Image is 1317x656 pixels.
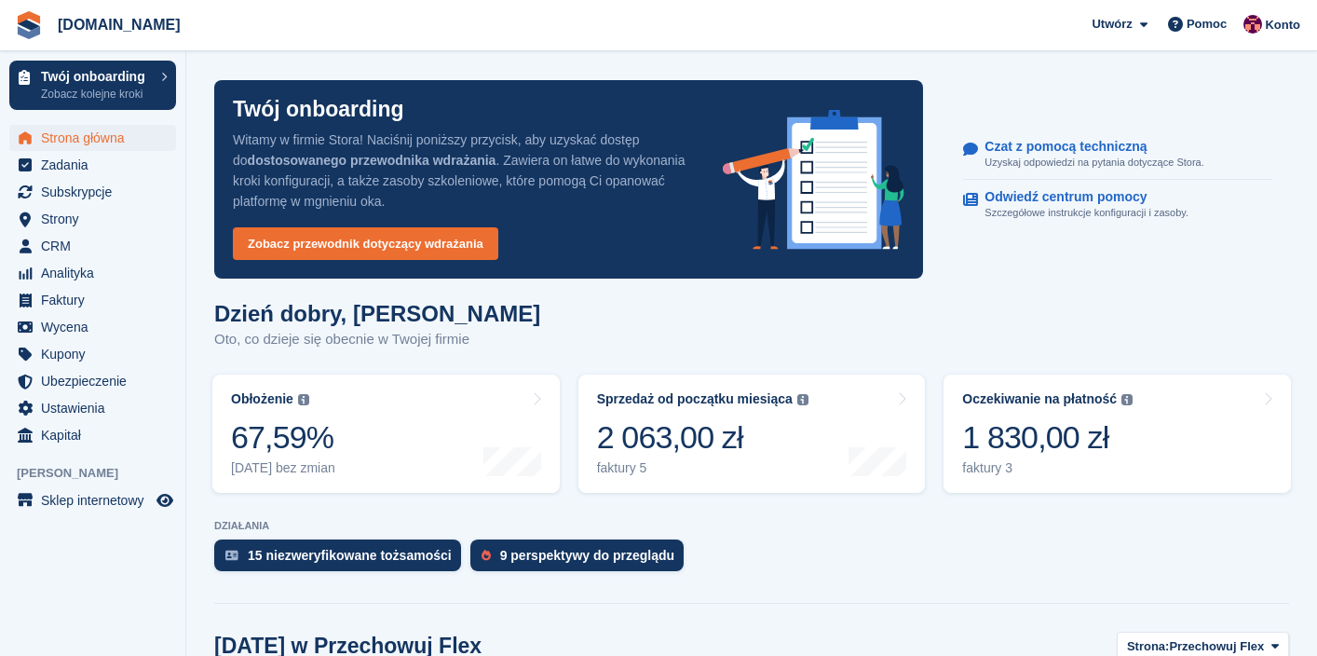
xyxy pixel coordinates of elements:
[231,460,335,476] div: [DATE] bez zmian
[41,86,152,102] p: Zobacz kolejne kroki
[41,395,153,421] span: Ustawienia
[963,180,1271,230] a: Odwiedź centrum pomocy Szczegółowe instrukcje konfiguracji i zasoby.
[41,260,153,286] span: Analityka
[15,11,43,39] img: stora-icon-8386f47178a22dfd0bd8f6a31ec36ba5ce8667c1dd55bd0f319d3a0aa187defe.svg
[1187,15,1227,34] span: Pomoc
[214,540,470,581] a: 15 niezweryfikowane tożsamości
[1243,15,1262,34] img: Mateusz Kacwin
[233,227,498,260] a: Zobacz przewodnik dotyczący wdrażania
[17,464,185,483] span: [PERSON_NAME]
[231,391,293,407] div: Obłożenie
[248,153,496,168] strong: dostosowanego przewodnika wdrażania
[41,422,153,448] span: Kapitał
[231,418,335,457] div: 67,59%
[470,540,694,581] a: 9 perspektywy do przeglądu
[248,548,452,563] div: 15 niezweryfikowane tożsamości
[41,70,152,83] p: Twój onboarding
[597,391,793,407] div: Sprzedaż od początku miesiąca
[723,110,905,250] img: onboarding-info-6c161a55d2c0e0a8cae90662b2fe09162a5109e8cc188191df67fb4f79e88e88.svg
[9,341,176,367] a: menu
[944,375,1291,493] a: Oczekiwanie na płatność 1 830,00 zł faktury 3
[9,395,176,421] a: menu
[1265,16,1300,34] span: Konto
[41,233,153,259] span: CRM
[984,189,1174,205] p: Odwiedź centrum pomocy
[9,206,176,232] a: menu
[41,152,153,178] span: Zadania
[962,418,1133,457] div: 1 830,00 zł
[500,548,675,563] div: 9 perspektywy do przeglądu
[41,179,153,205] span: Subskrypcje
[41,314,153,340] span: Wycena
[233,99,404,120] p: Twój onboarding
[597,460,808,476] div: faktury 5
[984,155,1203,171] p: Uzyskaj odpowiedzi na pytania dotyczące Stora.
[9,487,176,513] a: menu
[984,139,1188,155] p: Czat z pomocą techniczną
[578,375,926,493] a: Sprzedaż od początku miesiąca 2 063,00 zł faktury 5
[962,460,1133,476] div: faktury 3
[154,489,176,512] a: Podgląd sklepu
[963,130,1271,181] a: Czat z pomocą techniczną Uzyskaj odpowiedzi na pytania dotyczące Stora.
[797,394,808,405] img: icon-info-grey-7440780725fd019a000dd9b08b2336e03edf1995a4989e88bcd33f0948082b44.svg
[9,152,176,178] a: menu
[482,550,491,561] img: prospect-51fa495bee0391a8d652442698ab0144808aea92771e9ea1ae160a38d050c398.svg
[41,368,153,394] span: Ubezpieczenie
[1092,15,1132,34] span: Utwórz
[41,287,153,313] span: Faktury
[9,422,176,448] a: menu
[41,125,153,151] span: Strona główna
[41,341,153,367] span: Kupony
[1121,394,1133,405] img: icon-info-grey-7440780725fd019a000dd9b08b2336e03edf1995a4989e88bcd33f0948082b44.svg
[50,9,188,40] a: [DOMAIN_NAME]
[1127,637,1170,656] span: Strona:
[41,487,153,513] span: Sklep internetowy
[225,550,238,561] img: verify_identity-adf6edd0f0f0b5bbfe63781bf79b02c33cf7c696d77639b501bdc392416b5a36.svg
[9,61,176,110] a: Twój onboarding Zobacz kolejne kroki
[298,394,309,405] img: icon-info-grey-7440780725fd019a000dd9b08b2336e03edf1995a4989e88bcd33f0948082b44.svg
[214,301,540,326] h1: Dzień dobry, [PERSON_NAME]
[1169,637,1264,656] span: Przechowuj Flex
[9,125,176,151] a: menu
[214,329,540,350] p: Oto, co dzieje się obecnie w Twojej firmie
[41,206,153,232] span: Strony
[984,205,1188,221] p: Szczegółowe instrukcje konfiguracji i zasoby.
[214,520,1289,532] p: DZIAŁANIA
[9,233,176,259] a: menu
[9,179,176,205] a: menu
[212,375,560,493] a: Obłożenie 67,59% [DATE] bez zmian
[597,418,808,457] div: 2 063,00 zł
[9,287,176,313] a: menu
[9,314,176,340] a: menu
[233,130,693,212] p: Witamy w firmie Stora! Naciśnij poniższy przycisk, aby uzyskać dostęp do . Zawiera on łatwe do wy...
[9,368,176,394] a: menu
[962,391,1117,407] div: Oczekiwanie na płatność
[9,260,176,286] a: menu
